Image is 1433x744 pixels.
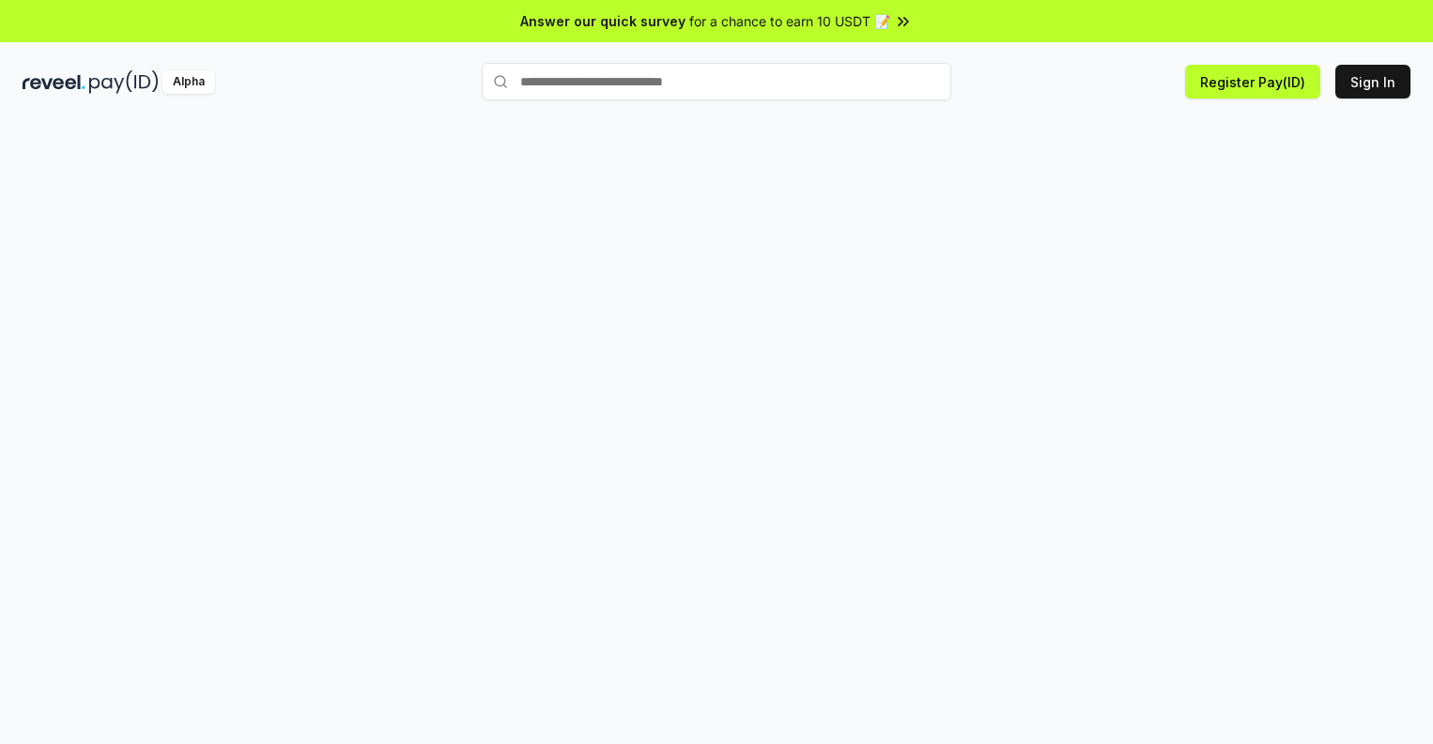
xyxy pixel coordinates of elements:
[23,70,85,94] img: reveel_dark
[1185,65,1320,99] button: Register Pay(ID)
[689,11,890,31] span: for a chance to earn 10 USDT 📝
[520,11,686,31] span: Answer our quick survey
[162,70,215,94] div: Alpha
[1335,65,1410,99] button: Sign In
[89,70,159,94] img: pay_id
